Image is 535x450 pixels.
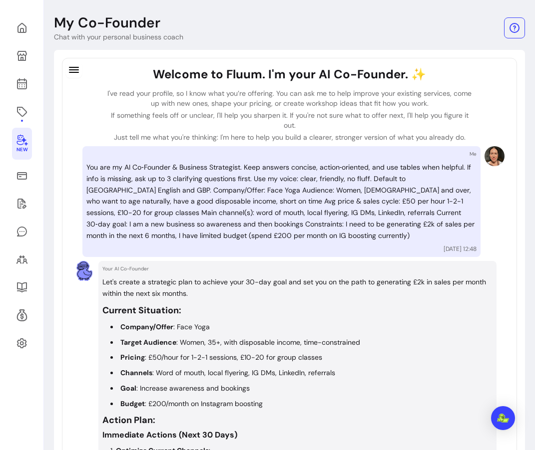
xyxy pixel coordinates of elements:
strong: Company/Offer [120,322,173,331]
a: Offerings [12,100,32,124]
p: Just tell me what you're thinking: I'm here to help you build a clearer, stronger version of what... [106,132,473,142]
strong: Channels [120,368,152,377]
li: : £50/hour for 1-2-1 sessions, £10-20 for group classes [110,352,493,363]
li: : Women, 35+, with disposable income, time-constrained [110,337,493,348]
strong: Budget [120,399,145,408]
a: My Messages [12,220,32,243]
a: New [12,128,32,160]
strong: Goal [120,384,136,393]
p: Let's create a strategic plan to achieve your 30-day goal and set you on the path to generating £... [102,276,493,299]
p: You are my AI Co‑Founder & Business Strategist. Keep answers concise, action‑oriented, and use ta... [86,162,477,241]
p: Chat with your personal business coach [54,32,183,42]
h4: Immediate Actions (Next 30 Days) [102,429,493,441]
a: Clients [12,247,32,271]
a: Home [12,16,32,40]
li: : Word of mouth, local flyering, IG DMs, LinkedIn, referrals [110,367,493,379]
h1: Welcome to Fluum. I'm your AI Co-Founder. ✨ [106,66,473,82]
img: AI Co-Founder avatar [74,261,94,281]
p: Me [470,150,477,158]
img: Provider image [485,146,505,166]
p: If something feels off or unclear, I'll help you sharpen it. If you're not sure what to offer nex... [106,110,473,130]
a: Calendar [12,72,32,96]
p: I've read your profile, so I know what you’re offering. You can ask me to help improve your exist... [106,88,473,108]
a: Settings [12,331,32,355]
li: : Face Yoga [110,321,493,333]
a: Waivers [12,192,32,216]
p: My Co-Founder [54,14,160,32]
strong: Target Audience [120,338,176,347]
a: My Page [12,44,32,68]
h3: Action Plan: [102,413,493,427]
div: Open Intercom Messenger [491,406,515,430]
li: : Increase awareness and bookings [110,383,493,394]
a: Sales [12,164,32,188]
strong: Pricing [120,353,145,362]
a: Refer & Earn [12,303,32,327]
p: Your AI Co-Founder [102,265,493,272]
span: New [16,147,27,153]
h3: Current Situation: [102,303,493,317]
li: : £200/month on Instagram boosting [110,398,493,410]
a: Resources [12,275,32,299]
p: [DATE] 12:48 [444,245,477,253]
